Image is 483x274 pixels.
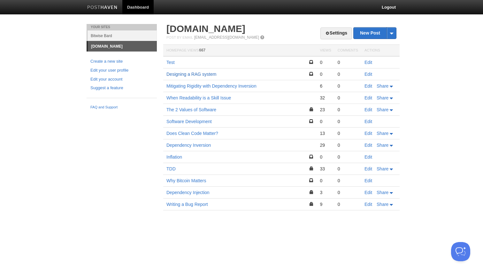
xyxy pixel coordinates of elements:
[90,105,153,110] a: FAQ and Support
[166,119,212,124] a: Software Development
[338,201,358,207] div: 0
[166,143,211,148] a: Dependency Inversion
[320,166,331,172] div: 33
[166,202,208,207] a: Writing a Bug Report
[364,60,372,65] a: Edit
[166,23,245,34] a: [DOMAIN_NAME]
[377,131,388,136] span: Share
[377,143,388,148] span: Share
[364,72,372,77] a: Edit
[451,242,470,261] iframe: Help Scout Beacon - Open
[90,58,153,65] a: Create a new site
[320,107,331,113] div: 23
[354,27,396,39] a: New Post
[361,45,400,57] th: Actions
[364,154,372,160] a: Edit
[364,178,372,183] a: Edit
[377,107,388,112] span: Share
[320,27,352,39] a: Settings
[364,202,372,207] a: Edit
[317,45,334,57] th: Views
[320,178,331,184] div: 0
[338,71,358,77] div: 0
[338,178,358,184] div: 0
[338,95,358,101] div: 0
[166,190,210,195] a: Dependency Injection
[320,190,331,195] div: 3
[163,45,317,57] th: Homepage Views
[377,190,388,195] span: Share
[334,45,361,57] th: Comments
[166,178,206,183] a: Why Bitcoin Matters
[88,41,157,51] a: [DOMAIN_NAME]
[364,131,372,136] a: Edit
[87,5,118,10] img: Posthaven-bar
[377,83,388,89] span: Share
[320,154,331,160] div: 0
[90,67,153,74] a: Edit your user profile
[166,83,257,89] a: Mitigating Rigidity with Dependency Inversion
[364,95,372,100] a: Edit
[90,76,153,83] a: Edit your account
[377,202,388,207] span: Share
[364,143,372,148] a: Edit
[364,190,372,195] a: Edit
[320,95,331,101] div: 32
[166,154,182,160] a: Inflation
[338,154,358,160] div: 0
[166,166,176,171] a: TDD
[166,107,216,112] a: The 2 Values of Software
[338,142,358,148] div: 0
[166,131,218,136] a: Does Clean Code Matter?
[166,60,175,65] a: Test
[338,59,358,65] div: 0
[338,166,358,172] div: 0
[338,119,358,124] div: 0
[338,130,358,136] div: 0
[166,72,216,77] a: Designing a RAG system
[199,48,205,52] span: 667
[320,201,331,207] div: 9
[166,95,231,100] a: When Readability is a Skill Issue
[377,166,388,171] span: Share
[338,107,358,113] div: 0
[364,107,372,112] a: Edit
[320,142,331,148] div: 29
[364,83,372,89] a: Edit
[320,130,331,136] div: 13
[364,119,372,124] a: Edit
[320,71,331,77] div: 0
[90,85,153,91] a: Suggest a feature
[338,190,358,195] div: 0
[320,83,331,89] div: 6
[364,166,372,171] a: Edit
[320,59,331,65] div: 0
[166,35,193,39] span: Post by Email
[87,24,157,30] li: Your Sites
[194,35,259,40] a: [EMAIL_ADDRESS][DOMAIN_NAME]
[377,95,388,100] span: Share
[338,83,358,89] div: 0
[320,119,331,124] div: 0
[88,30,157,41] a: Bitwise Bard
